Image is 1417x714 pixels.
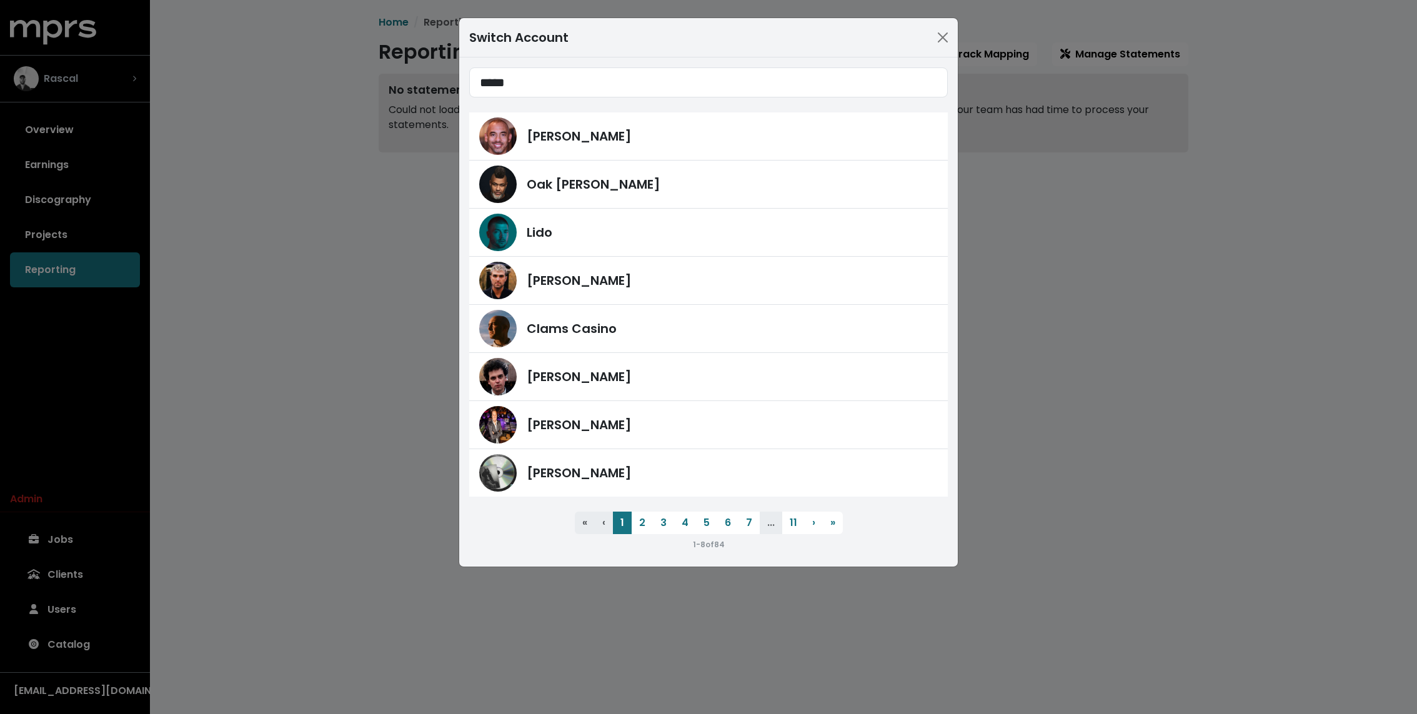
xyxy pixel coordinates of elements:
[479,406,517,444] img: Andrew Dawson
[469,401,948,449] a: Andrew Dawson[PERSON_NAME]
[479,166,517,203] img: Oak Felder
[469,161,948,209] a: Oak FelderOak [PERSON_NAME]
[527,175,660,194] span: Oak [PERSON_NAME]
[469,305,948,353] a: Clams CasinoClams Casino
[479,262,517,299] img: Fred Gibson
[469,209,948,257] a: LidoLido
[479,454,517,492] img: Ike Beatz
[479,310,517,347] img: Clams Casino
[632,512,653,534] button: 2
[717,512,738,534] button: 6
[738,512,760,534] button: 7
[469,67,948,97] input: Search accounts
[674,512,696,534] button: 4
[693,539,725,550] small: 1 - 8 of 84
[830,515,835,530] span: »
[479,358,517,395] img: James Ford
[469,112,948,161] a: Harvey Mason Jr[PERSON_NAME]
[479,117,517,155] img: Harvey Mason Jr
[527,464,632,482] span: [PERSON_NAME]
[527,319,617,338] span: Clams Casino
[469,353,948,401] a: James Ford[PERSON_NAME]
[527,127,632,146] span: [PERSON_NAME]
[527,367,632,386] span: [PERSON_NAME]
[933,27,953,47] button: Close
[469,28,569,47] div: Switch Account
[782,512,805,534] button: 11
[653,512,674,534] button: 3
[479,214,517,251] img: Lido
[469,449,948,497] a: Ike Beatz[PERSON_NAME]
[527,415,632,434] span: [PERSON_NAME]
[613,512,632,534] button: 1
[527,271,632,290] span: [PERSON_NAME]
[696,512,717,534] button: 5
[812,515,815,530] span: ›
[469,257,948,305] a: Fred Gibson[PERSON_NAME]
[527,223,552,242] span: Lido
